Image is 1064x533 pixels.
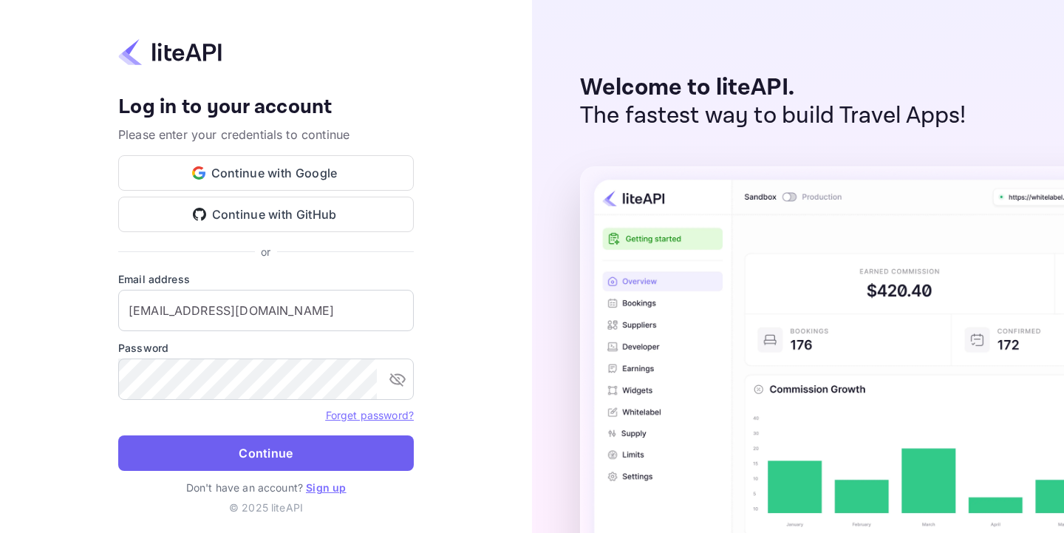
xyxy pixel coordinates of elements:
[118,271,414,287] label: Email address
[118,435,414,471] button: Continue
[118,290,414,331] input: Enter your email address
[118,480,414,495] p: Don't have an account?
[383,364,412,394] button: toggle password visibility
[118,126,414,143] p: Please enter your credentials to continue
[118,340,414,356] label: Password
[229,500,303,515] p: © 2025 liteAPI
[118,38,222,67] img: liteapi
[118,95,414,120] h4: Log in to your account
[306,481,346,494] a: Sign up
[326,407,414,422] a: Forget password?
[118,197,414,232] button: Continue with GitHub
[580,102,966,130] p: The fastest way to build Travel Apps!
[580,74,966,102] p: Welcome to liteAPI.
[326,409,414,421] a: Forget password?
[118,155,414,191] button: Continue with Google
[261,244,270,259] p: or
